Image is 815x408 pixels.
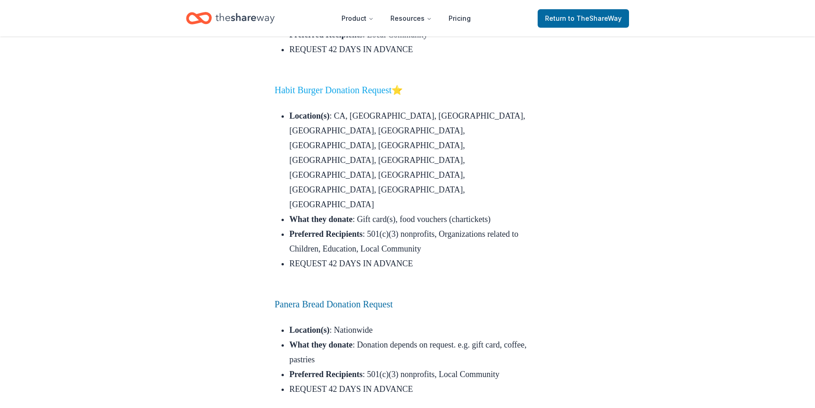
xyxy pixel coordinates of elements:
li: : ​​CA, [GEOGRAPHIC_DATA], [GEOGRAPHIC_DATA], [GEOGRAPHIC_DATA], [GEOGRAPHIC_DATA], [GEOGRAPHIC_D... [289,108,540,212]
li: : Donation depends on request. e.g. gift card, coffee, pastries [289,337,540,367]
a: Habit Burger Donation Request [275,85,391,95]
li: : Gift card(s), food vouchers (chartickets) [289,212,540,227]
strong: What they donate [289,340,353,349]
strong: Preferred Recipients [289,229,363,239]
span: to TheShareWay [568,14,622,22]
li: REQUEST 42 DAYS IN ADVANCE [289,256,540,286]
a: Returnto TheShareWay [538,9,629,28]
li: : ​​Nationwide [289,323,540,337]
strong: Location(s) [289,325,330,335]
h3: ⭐ [275,83,540,97]
button: Product [334,9,381,28]
nav: Main [334,7,478,29]
span: Return [545,13,622,24]
li: : 501(c)(3) nonprofits, Organizations related to Children, Education, Local Community [289,227,540,256]
strong: Preferred Recipients [289,370,363,379]
li: : 501(c)(3) nonprofits, Local Community [289,367,540,382]
li: REQUEST 42 DAYS IN ADVANCE [289,42,540,72]
strong: Location(s) [289,111,330,120]
strong: What they donate [289,215,353,224]
button: Resources [383,9,439,28]
a: Home [186,7,275,29]
a: Pricing [441,9,478,28]
a: Panera Bread Donation Request [275,299,393,309]
strong: Preferred Recipients [289,30,363,39]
